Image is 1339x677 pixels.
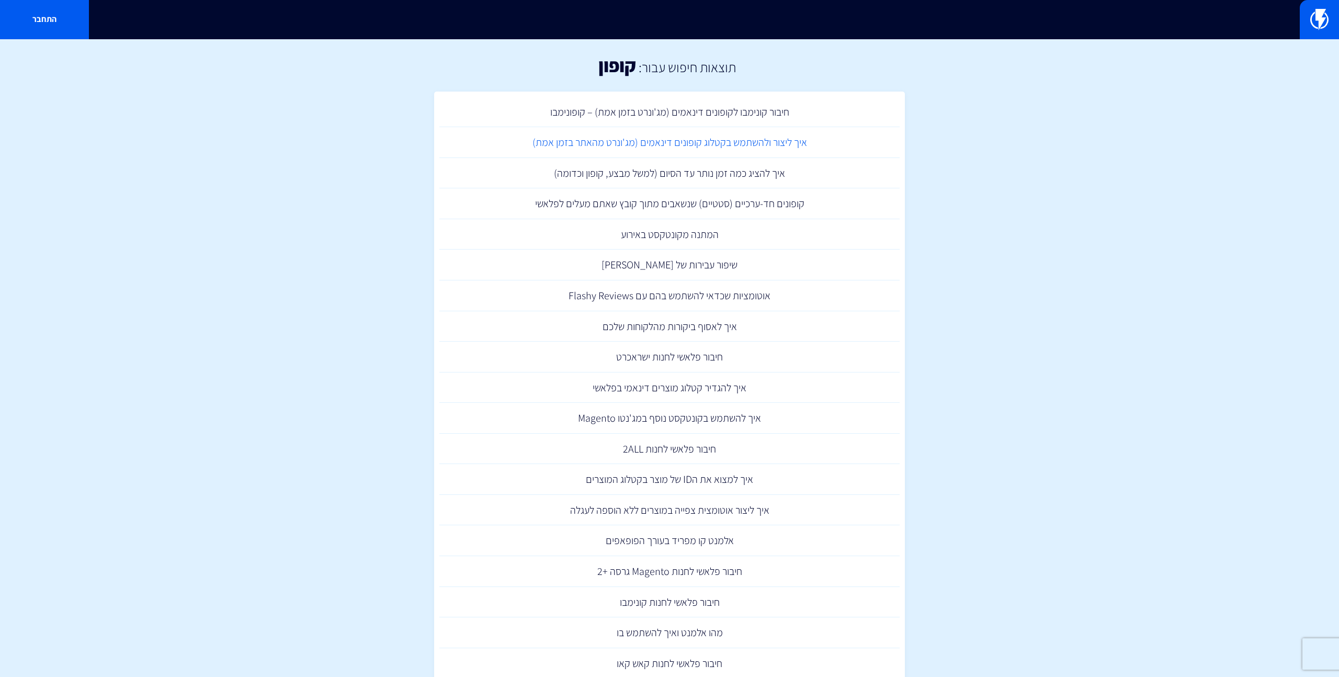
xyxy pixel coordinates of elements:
a: איך להשתמש בקונטקסט נוסף במג'נטו Magento [439,403,900,434]
a: מהו אלמנט ואיך להשתמש בו [439,617,900,648]
a: אלמנט קו מפריד בעורך הפופאפים [439,525,900,556]
a: אוטומציות שכדאי להשתמש בהם עם Flashy Reviews [439,280,900,311]
a: איך להציג כמה זמן נותר עד הסיום (למשל מבצע, קופון וכדומה) [439,158,900,189]
a: חיבור קונימבו לקופונים דינאמים (מג'ונרט בזמן אמת) – קופונימבו [439,97,900,128]
a: המתנה מקונטקסט באירוע [439,219,900,250]
a: איך למצוא את הID של מוצר בקטלוג המוצרים [439,464,900,495]
a: איך לאסוף ביקורות מהלקוחות שלכם [439,311,900,342]
a: חיבור פלאשי לחנות 2ALL [439,434,900,465]
a: איך להגדיר קטלוג מוצרים דינאמי בפלאשי [439,373,900,403]
a: קופונים חד-ערכיים (סטטיים) שנשאבים מתוך קובץ שאתם מעלים לפלאשי [439,188,900,219]
a: חיבור פלאשי לחנות ישראכרט [439,342,900,373]
a: איך ליצור ולהשתמש בקטלוג קופונים דינאמים (מג'ונרט מהאתר בזמן אמת) [439,127,900,158]
a: איך ליצור אוטומצית צפייה במוצרים ללא הוספה לעגלה [439,495,900,526]
a: שיפור עבירות של [PERSON_NAME] [439,250,900,280]
h1: קופון [598,55,636,76]
a: חיבור פלאשי לחנות Magento גרסה +2 [439,556,900,587]
h2: תוצאות חיפוש עבור: [636,60,736,75]
a: חיבור פלאשי לחנות קונימבו [439,587,900,618]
